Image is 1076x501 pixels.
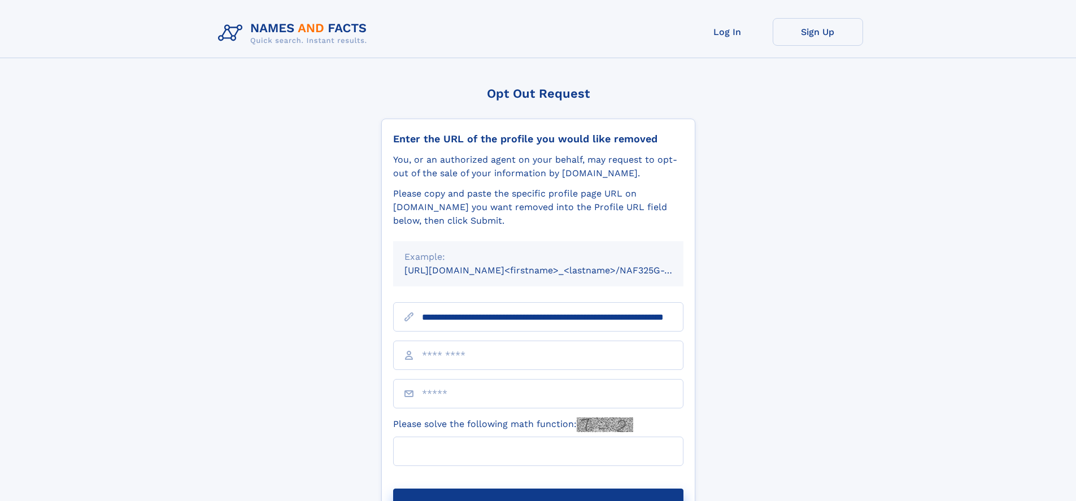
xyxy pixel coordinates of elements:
a: Sign Up [773,18,863,46]
div: Please copy and paste the specific profile page URL on [DOMAIN_NAME] you want removed into the Pr... [393,187,683,228]
label: Please solve the following math function: [393,417,633,432]
div: Enter the URL of the profile you would like removed [393,133,683,145]
a: Log In [682,18,773,46]
img: Logo Names and Facts [214,18,376,49]
small: [URL][DOMAIN_NAME]<firstname>_<lastname>/NAF325G-xxxxxxxx [404,265,705,276]
div: Opt Out Request [381,86,695,101]
div: Example: [404,250,672,264]
div: You, or an authorized agent on your behalf, may request to opt-out of the sale of your informatio... [393,153,683,180]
